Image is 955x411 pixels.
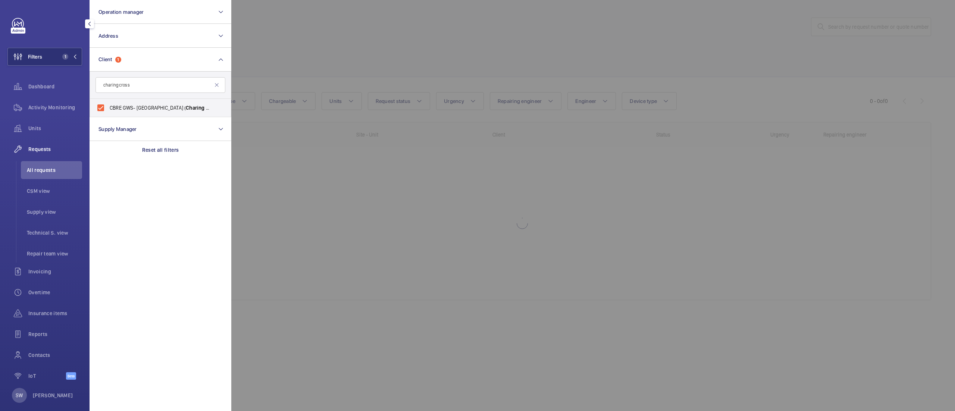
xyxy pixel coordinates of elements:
button: Filters1 [7,48,82,66]
span: Technical S. view [27,229,82,236]
span: Overtime [28,289,82,296]
span: IoT [28,372,66,380]
span: CSM view [27,187,82,195]
span: Filters [28,53,42,60]
span: Repair team view [27,250,82,257]
span: Contacts [28,351,82,359]
span: Invoicing [28,268,82,275]
span: 1 [62,54,68,60]
span: Requests [28,145,82,153]
span: Beta [66,372,76,380]
span: Reports [28,330,82,338]
span: Supply view [27,208,82,216]
span: Dashboard [28,83,82,90]
span: Units [28,125,82,132]
p: SW [16,392,23,399]
p: [PERSON_NAME] [33,392,73,399]
span: Activity Monitoring [28,104,82,111]
span: Insurance items [28,310,82,317]
span: All requests [27,166,82,174]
